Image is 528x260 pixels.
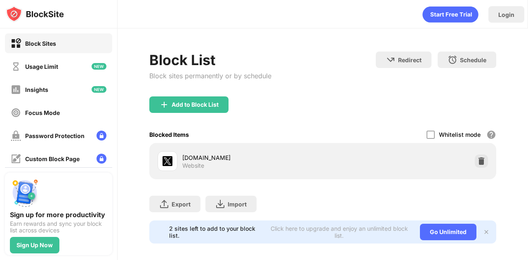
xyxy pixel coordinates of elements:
[268,225,410,239] div: Click here to upgrade and enjoy an unlimited block list.
[422,6,478,23] div: animation
[16,242,53,248] div: Sign Up Now
[182,153,323,162] div: [DOMAIN_NAME]
[10,178,40,207] img: push-signup.svg
[172,201,191,208] div: Export
[149,131,189,138] div: Blocked Items
[25,109,60,116] div: Focus Mode
[483,229,490,235] img: x-button.svg
[11,154,21,164] img: customize-block-page-off.svg
[11,38,21,49] img: block-on.svg
[25,155,80,162] div: Custom Block Page
[25,132,85,139] div: Password Protection
[498,11,514,18] div: Login
[25,63,58,70] div: Usage Limit
[25,40,56,47] div: Block Sites
[97,154,106,164] img: lock-menu.svg
[92,86,106,93] img: new-icon.svg
[439,131,481,138] div: Whitelist mode
[25,86,48,93] div: Insights
[97,131,106,141] img: lock-menu.svg
[460,56,486,63] div: Schedule
[420,224,476,240] div: Go Unlimited
[11,131,21,141] img: password-protection-off.svg
[398,56,422,63] div: Redirect
[172,101,219,108] div: Add to Block List
[228,201,247,208] div: Import
[169,225,263,239] div: 2 sites left to add to your block list.
[149,52,271,68] div: Block List
[149,72,271,80] div: Block sites permanently or by schedule
[163,156,172,166] img: favicons
[11,61,21,72] img: time-usage-off.svg
[92,63,106,70] img: new-icon.svg
[10,211,107,219] div: Sign up for more productivity
[11,108,21,118] img: focus-off.svg
[182,162,204,169] div: Website
[10,220,107,234] div: Earn rewards and sync your block list across devices
[11,84,21,95] img: insights-off.svg
[6,6,64,22] img: logo-blocksite.svg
